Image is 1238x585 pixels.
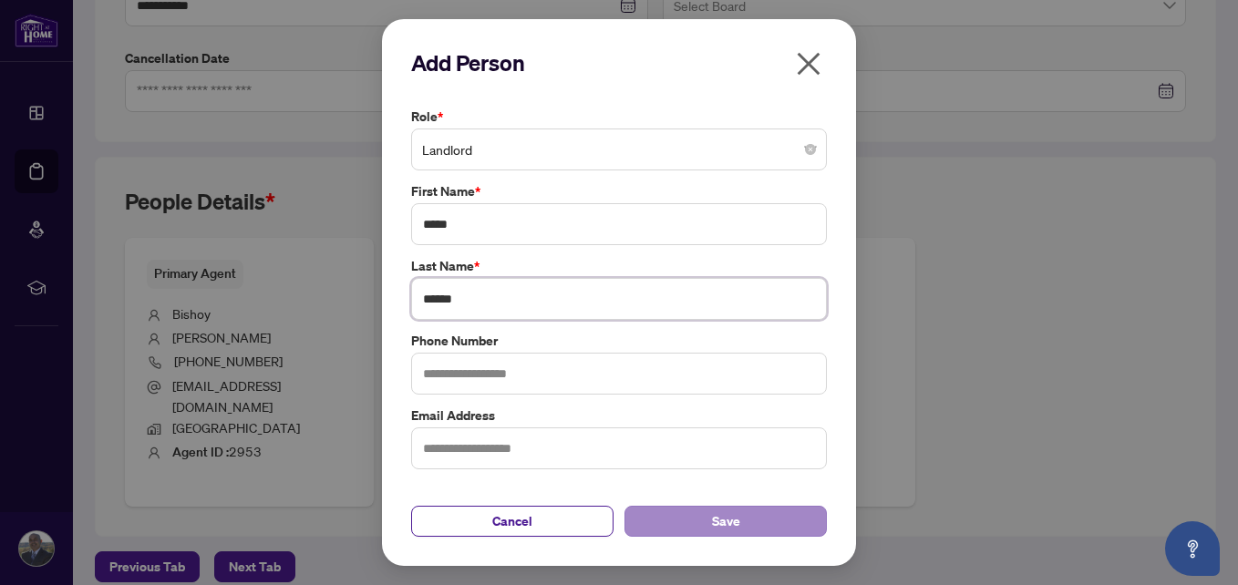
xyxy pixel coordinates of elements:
span: Landlord [422,132,816,167]
span: close-circle [805,144,816,155]
span: Cancel [492,507,532,536]
label: Email Address [411,405,827,426]
span: Save [712,507,740,536]
button: Open asap [1165,521,1220,576]
label: Last Name [411,256,827,276]
h2: Add Person [411,48,827,77]
label: Role [411,107,827,127]
button: Cancel [411,506,614,537]
span: close [794,49,823,78]
label: Phone Number [411,331,827,351]
label: First Name [411,181,827,201]
button: Save [624,506,827,537]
